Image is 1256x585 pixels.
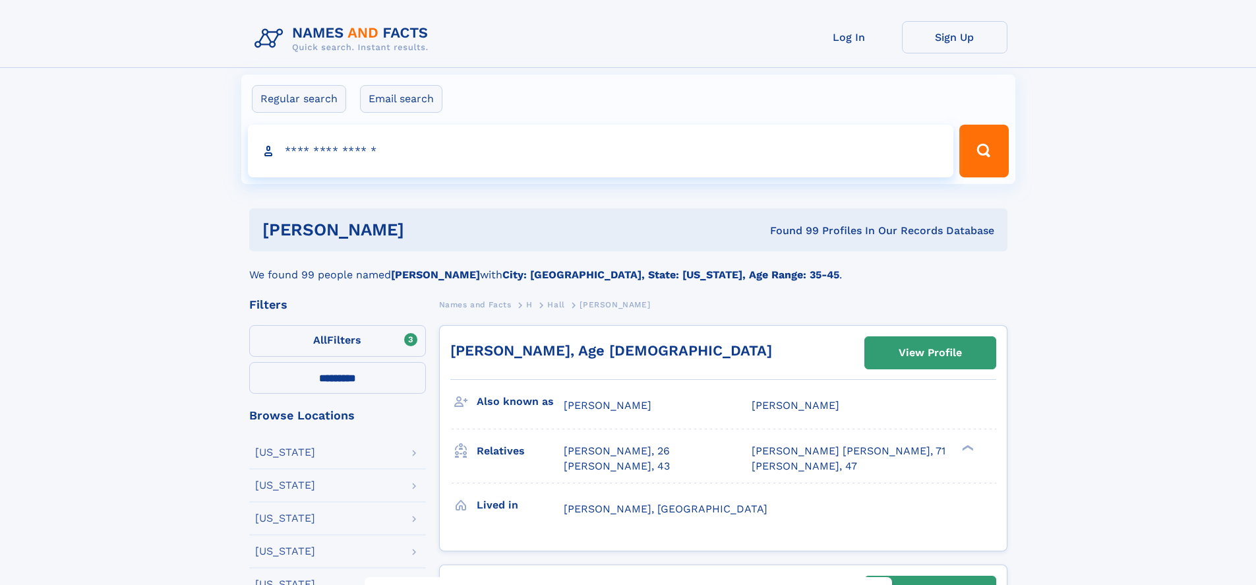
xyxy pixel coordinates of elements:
[249,410,426,421] div: Browse Locations
[262,222,587,238] h1: [PERSON_NAME]
[547,296,564,313] a: Hall
[564,444,670,458] a: [PERSON_NAME], 26
[450,342,772,359] a: [PERSON_NAME], Age [DEMOGRAPHIC_DATA]
[587,224,994,238] div: Found 99 Profiles In Our Records Database
[899,338,962,368] div: View Profile
[252,85,346,113] label: Regular search
[255,480,315,491] div: [US_STATE]
[391,268,480,281] b: [PERSON_NAME]
[564,399,651,412] span: [PERSON_NAME]
[313,334,327,346] span: All
[502,268,839,281] b: City: [GEOGRAPHIC_DATA], State: [US_STATE], Age Range: 35-45
[796,21,902,53] a: Log In
[439,296,512,313] a: Names and Facts
[249,299,426,311] div: Filters
[255,447,315,458] div: [US_STATE]
[752,399,839,412] span: [PERSON_NAME]
[547,300,564,309] span: Hall
[526,300,533,309] span: H
[249,325,426,357] label: Filters
[959,125,1008,177] button: Search Button
[865,337,996,369] a: View Profile
[477,494,564,516] h3: Lived in
[959,444,974,452] div: ❯
[526,296,533,313] a: H
[902,21,1007,53] a: Sign Up
[477,440,564,462] h3: Relatives
[752,444,945,458] a: [PERSON_NAME] [PERSON_NAME], 71
[255,513,315,524] div: [US_STATE]
[564,503,767,515] span: [PERSON_NAME], [GEOGRAPHIC_DATA]
[248,125,954,177] input: search input
[255,546,315,557] div: [US_STATE]
[752,459,857,474] a: [PERSON_NAME], 47
[249,251,1007,283] div: We found 99 people named with .
[360,85,442,113] label: Email search
[564,459,670,474] a: [PERSON_NAME], 43
[249,21,439,57] img: Logo Names and Facts
[580,300,650,309] span: [PERSON_NAME]
[477,390,564,413] h3: Also known as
